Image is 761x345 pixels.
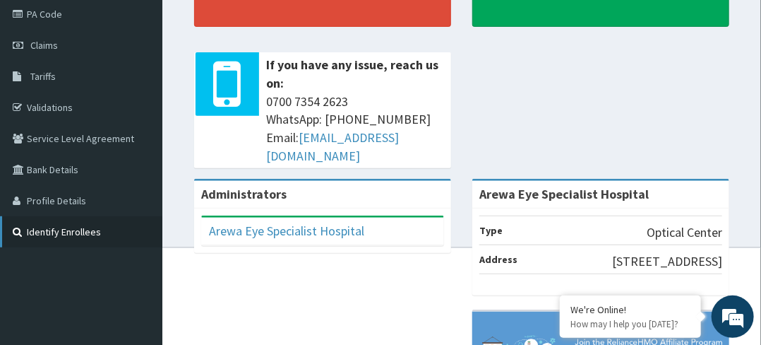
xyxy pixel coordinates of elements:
[209,223,364,239] a: Arewa Eye Specialist Hospital
[612,252,722,271] p: [STREET_ADDRESS]
[266,129,399,164] a: [EMAIL_ADDRESS][DOMAIN_NAME]
[570,318,690,330] p: How may I help you today?
[479,186,649,202] strong: Arewa Eye Specialist Hospital
[201,186,287,202] b: Administrators
[30,39,58,52] span: Claims
[479,253,517,266] b: Address
[479,224,503,237] b: Type
[266,57,438,91] b: If you have any issue, reach us on:
[570,303,690,316] div: We're Online!
[30,70,56,83] span: Tariffs
[647,223,722,242] p: Optical Center
[266,93,444,165] span: 0700 7354 2623 WhatsApp: [PHONE_NUMBER] Email:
